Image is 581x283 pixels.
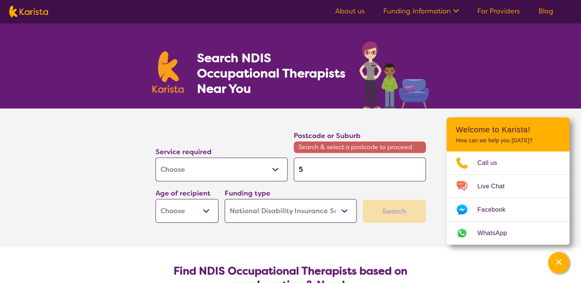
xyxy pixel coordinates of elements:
[225,189,270,198] label: Funding type
[477,181,514,192] span: Live Chat
[359,41,429,109] img: occupational-therapy
[456,137,560,144] p: How can we help you [DATE]?
[335,7,365,16] a: About us
[197,50,346,96] h1: Search NDIS Occupational Therapists Near You
[294,158,426,181] input: Type
[477,7,520,16] a: For Providers
[383,7,459,16] a: Funding Information
[456,125,560,134] h2: Welcome to Karista!
[447,222,569,245] a: Web link opens in a new tab.
[538,7,553,16] a: Blog
[477,227,516,239] span: WhatsApp
[152,51,184,93] img: Karista logo
[294,141,426,153] span: Search & select a postcode to proceed
[156,147,212,156] label: Service required
[156,189,210,198] label: Age of recipient
[447,151,569,245] ul: Choose channel
[9,6,48,17] img: Karista logo
[477,204,515,216] span: Facebook
[447,117,569,245] div: Channel Menu
[294,131,361,140] label: Postcode or Suburb
[477,157,507,169] span: Call us
[548,252,569,273] button: Channel Menu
